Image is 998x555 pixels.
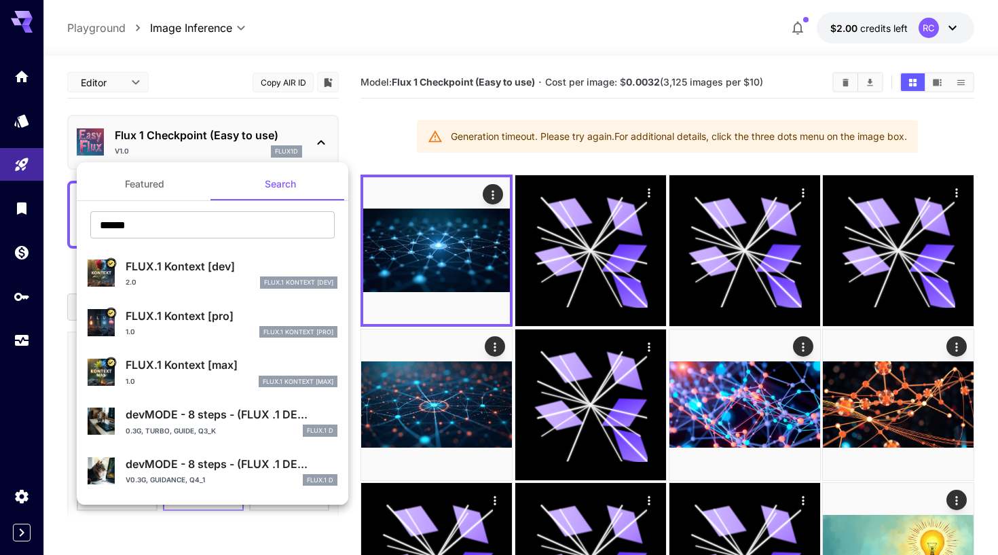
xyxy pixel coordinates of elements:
button: Certified Model – Vetted for best performance and includes a commercial license. [105,307,116,318]
p: 1.0 [126,327,135,337]
p: v0.3g, guidance, Q4_1 [126,475,205,485]
p: FLUX.1 Kontext [dev] [126,258,337,274]
div: Certified Model – Vetted for best performance and includes a commercial license.FLUX.1 Kontext [d... [88,253,337,294]
p: FLUX.1 D [307,476,333,485]
p: 1.0 [126,376,135,387]
div: devMODE - 8 steps - (FLUX .1 DE...0.3g, turbo, guide, Q3_KFLUX.1 D [88,401,337,442]
button: Featured [77,168,212,200]
button: Certified Model – Vetted for best performance and includes a commercial license. [105,258,116,269]
div: Certified Model – Vetted for best performance and includes a commercial license.FLUX.1 Kontext [m... [88,351,337,393]
p: 0.3g, turbo, guide, Q3_K [126,426,216,436]
p: FLUX.1 Kontext [max] [126,357,337,373]
p: devMODE - 8 steps - (FLUX .1 DE... [126,456,337,472]
p: FLUX.1 Kontext [max] [263,377,333,387]
div: devMODE - 8 steps - (FLUX .1 DE...v0.3g, guidance, Q4_1FLUX.1 D [88,450,337,492]
button: Certified Model – Vetted for best performance and includes a commercial license. [105,357,116,368]
p: FLUX.1 Kontext [dev] [264,278,333,287]
p: devMODE - 8 steps - (FLUX .1 DE... [126,406,337,423]
p: 2.0 [126,277,136,287]
button: Search [212,168,348,200]
div: Certified Model – Vetted for best performance and includes a commercial license.FLUX.1 Kontext [p... [88,302,337,344]
p: FLUX.1 Kontext [pro] [126,308,337,324]
p: FLUX.1 D [307,426,333,435]
p: FLUX.1 Kontext [pro] [263,327,333,337]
